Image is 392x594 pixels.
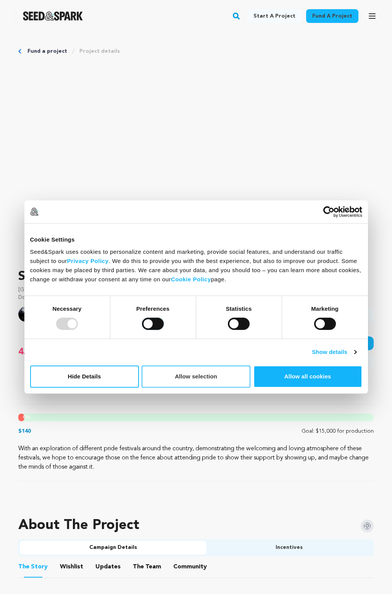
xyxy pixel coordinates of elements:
[295,206,362,217] a: Usercentrics Cookiebot - opens in a new window
[18,562,48,571] span: Story
[30,365,139,388] button: Hide Details
[253,365,362,388] button: Allow all cookies
[23,415,26,420] span: 0
[79,47,120,55] a: Project details
[18,518,139,533] h1: About The Project
[18,387,374,395] p: 4 supporters | followers
[173,562,207,571] span: Community
[18,307,34,322] img: bde6e4e3585cc5a4.jpg
[312,347,356,357] a: Show details
[206,541,373,555] button: Incentives
[18,562,29,571] span: The
[27,47,67,55] a: Fund a project
[311,305,339,312] strong: Marketing
[226,305,252,312] strong: Statistics
[18,286,374,294] p: [GEOGRAPHIC_DATA], [US_STATE] | Film Feature
[53,305,82,312] strong: Necessary
[23,11,83,21] a: Seed&Spark Homepage
[302,427,374,435] p: Goal: $15,000 for production
[18,47,374,55] div: Breadcrumb
[18,346,29,358] span: 42
[171,276,211,282] a: Cookie Policy
[361,519,374,532] img: Seed&Spark Instagram Icon
[18,444,374,472] p: With an exploration of different pride festivals around the country, demonstrating the welcoming ...
[133,562,144,571] span: The
[247,9,302,23] a: Start a project
[23,11,83,21] img: Seed&Spark Logo Dark Mode
[18,427,31,435] p: $140
[136,305,169,312] strong: Preferences
[18,268,374,286] p: Say [DEMOGRAPHIC_DATA]: The Faces of Pride
[133,562,161,571] span: Team
[67,258,109,264] a: Privacy Policy
[30,235,362,244] div: Cookie Settings
[18,414,24,421] div: %
[30,208,39,216] img: logo
[30,247,362,284] div: Seed&Spark uses cookies to personalize content and marketing, provide social features, and unders...
[142,365,250,388] button: Allow selection
[306,9,358,23] a: Fund a project
[18,294,374,301] p: Documentary, [DEMOGRAPHIC_DATA]
[95,562,121,571] span: Updates
[60,562,83,571] span: Wishlist
[20,541,206,555] button: Campaign Details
